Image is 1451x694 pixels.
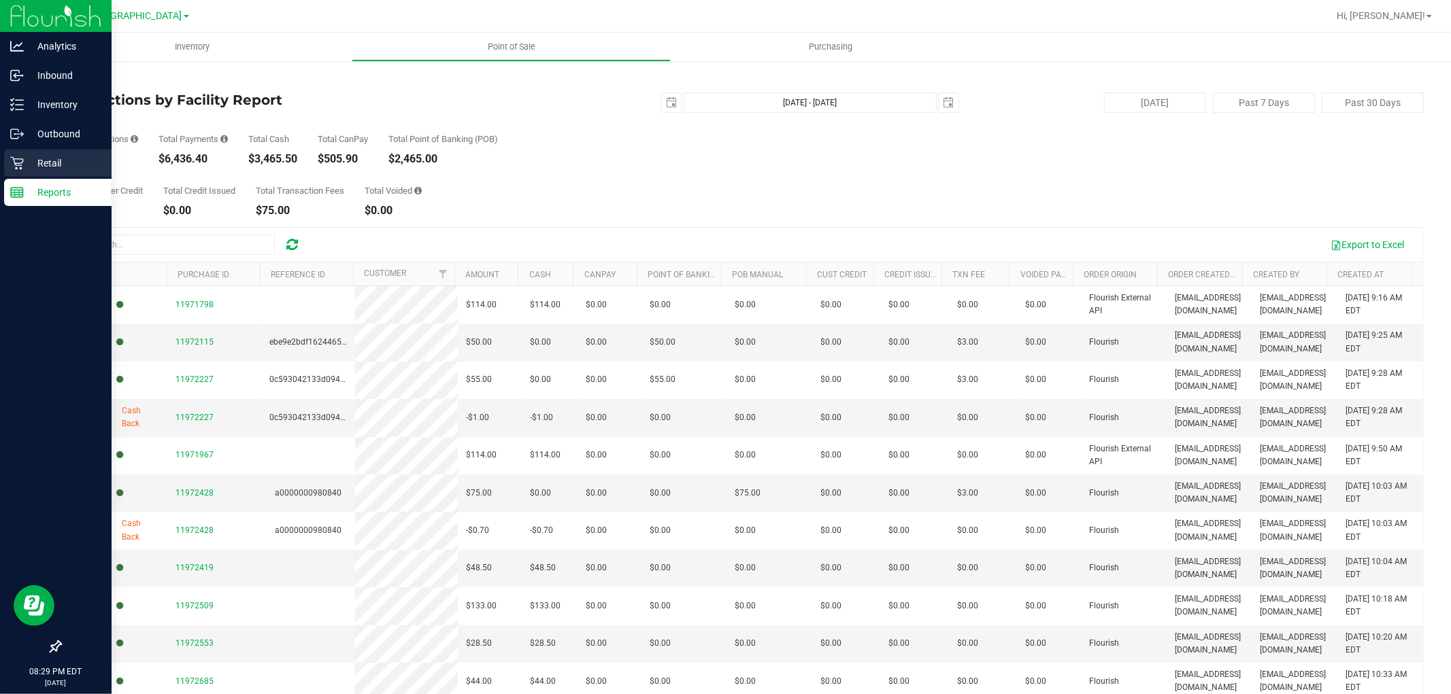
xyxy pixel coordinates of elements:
[586,561,607,574] span: $0.00
[735,637,756,650] span: $0.00
[733,270,784,279] a: POB Manual
[735,600,756,612] span: $0.00
[530,637,556,650] span: $28.50
[1261,517,1330,543] span: [EMAIL_ADDRESS][DOMAIN_NAME]
[650,373,676,386] span: $55.00
[1346,480,1415,506] span: [DATE] 10:03 AM EDT
[163,205,235,216] div: $0.00
[1025,524,1046,537] span: $0.00
[1261,443,1330,468] span: [EMAIL_ADDRESS][DOMAIN_NAME]
[10,156,24,170] inline-svg: Retail
[1175,631,1244,657] span: [EMAIL_ADDRESS][DOMAIN_NAME]
[1025,373,1046,386] span: $0.00
[584,270,616,279] a: CanPay
[820,637,841,650] span: $0.00
[650,600,671,612] span: $0.00
[122,404,159,430] span: Cash Back
[650,298,671,311] span: $0.00
[1025,336,1046,349] span: $0.00
[586,524,607,537] span: $0.00
[820,524,841,537] span: $0.00
[466,411,489,424] span: -$1.00
[529,270,551,279] a: Cash
[888,637,910,650] span: $0.00
[957,675,978,688] span: $0.00
[466,373,492,386] span: $55.00
[176,375,214,384] span: 11972227
[957,298,978,311] span: $0.00
[735,675,756,688] span: $0.00
[271,270,325,279] a: Reference ID
[465,270,499,279] a: Amount
[176,337,214,347] span: 11972115
[586,637,607,650] span: $0.00
[1090,443,1159,468] span: Flourish External API
[24,184,105,201] p: Reports
[269,337,407,347] span: ebe9e2bdf16244659608dff1f0fd2f9a
[1175,404,1244,430] span: [EMAIL_ADDRESS][DOMAIN_NAME]
[735,524,756,537] span: $0.00
[1090,487,1120,500] span: Flourish
[14,585,54,626] iframe: Resource center
[6,665,105,678] p: 08:29 PM EDT
[1337,10,1425,21] span: Hi, [PERSON_NAME]!
[957,487,978,500] span: $3.00
[1025,411,1046,424] span: $0.00
[1261,292,1330,317] span: [EMAIL_ADDRESS][DOMAIN_NAME]
[1090,373,1120,386] span: Flourish
[220,135,228,143] i: Sum of all successful, non-voided payment transaction amounts, excluding tips and transaction fees.
[1261,593,1330,619] span: [EMAIL_ADDRESS][DOMAIN_NAME]
[159,154,228,164] div: $6,436.40
[176,563,214,572] span: 11972419
[466,449,497,462] span: $114.00
[530,411,553,424] span: -$1.00
[275,488,341,498] span: a0000000980840
[820,561,841,574] span: $0.00
[1175,593,1244,619] span: [EMAIL_ADDRESS][DOMAIN_NAME]
[256,186,344,195] div: Total Transaction Fees
[530,336,551,349] span: $0.00
[131,135,138,143] i: Count of all successful payment transactions, possibly including voids, refunds, and cash-back fr...
[586,411,607,424] span: $0.00
[1261,404,1330,430] span: [EMAIL_ADDRESS][DOMAIN_NAME]
[888,600,910,612] span: $0.00
[1346,443,1415,468] span: [DATE] 9:50 AM EDT
[1338,270,1384,279] a: Created At
[365,186,422,195] div: Total Voided
[466,336,492,349] span: $50.00
[466,637,492,650] span: $28.50
[318,135,368,143] div: Total CanPay
[10,39,24,53] inline-svg: Analytics
[1090,336,1120,349] span: Flourish
[159,135,228,143] div: Total Payments
[176,525,214,535] span: 11972428
[1090,637,1120,650] span: Flourish
[1346,631,1415,657] span: [DATE] 10:20 AM EDT
[1346,404,1415,430] span: [DATE] 9:28 AM EDT
[466,561,492,574] span: $48.50
[432,262,454,285] a: Filter
[957,637,978,650] span: $0.00
[1084,270,1137,279] a: Order Origin
[957,561,978,574] span: $0.00
[586,675,607,688] span: $0.00
[530,487,551,500] span: $0.00
[176,601,214,610] span: 11972509
[163,186,235,195] div: Total Credit Issued
[586,298,607,311] span: $0.00
[466,524,489,537] span: -$0.70
[735,373,756,386] span: $0.00
[469,41,554,53] span: Point of Sale
[466,487,492,500] span: $75.00
[1175,480,1244,506] span: [EMAIL_ADDRESS][DOMAIN_NAME]
[388,154,498,164] div: $2,465.00
[352,33,671,61] a: Point of Sale
[269,375,417,384] span: 0c593042133d0941bbdcc246f80360c9
[885,270,941,279] a: Credit Issued
[1025,600,1046,612] span: $0.00
[1025,449,1046,462] span: $0.00
[1090,675,1120,688] span: Flourish
[466,600,497,612] span: $133.00
[414,186,422,195] i: Sum of all voided payment transaction amounts, excluding tips and transaction fees.
[820,336,841,349] span: $0.00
